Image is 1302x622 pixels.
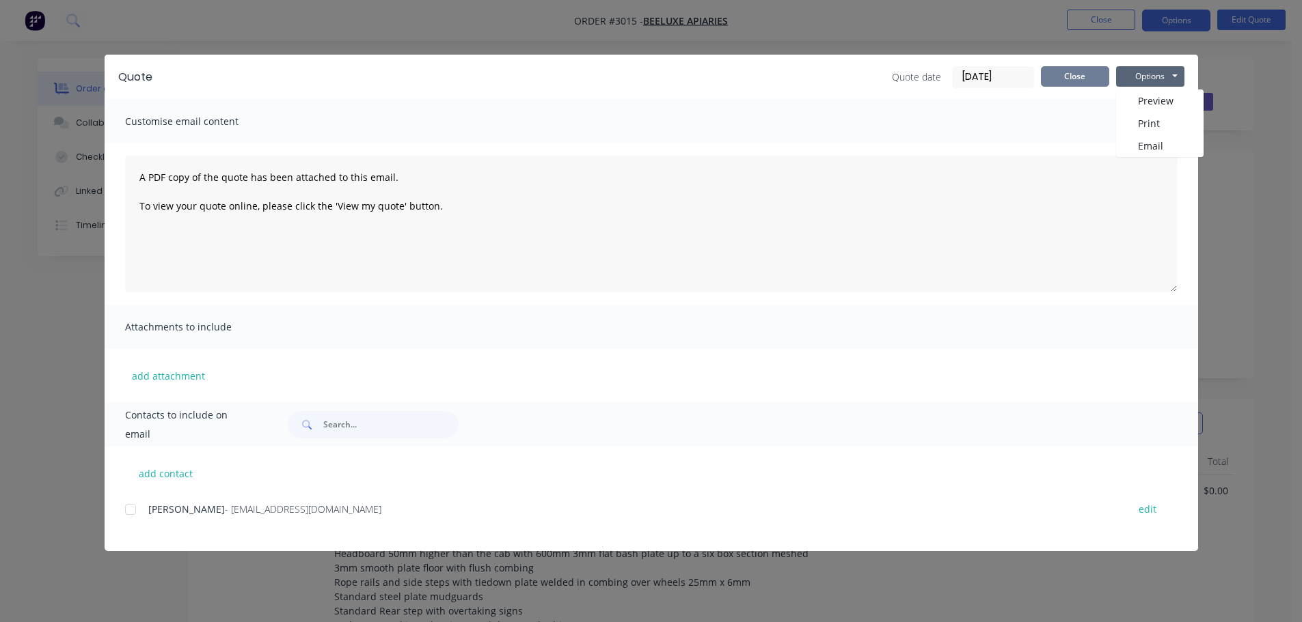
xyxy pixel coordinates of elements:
[1116,89,1204,112] button: Preview
[1116,135,1204,157] button: Email
[125,317,275,337] span: Attachments to include
[892,70,941,84] span: Quote date
[1116,112,1204,135] button: Print
[125,463,207,483] button: add contact
[1116,66,1184,87] button: Options
[125,365,212,386] button: add attachment
[1130,500,1165,518] button: edit
[148,503,225,515] span: [PERSON_NAME]
[1041,66,1109,87] button: Close
[225,503,381,515] span: - [EMAIL_ADDRESS][DOMAIN_NAME]
[118,69,152,85] div: Quote
[125,112,275,131] span: Customise email content
[125,156,1178,292] textarea: A PDF copy of the quote has been attached to this email. To view your quote online, please click ...
[125,406,254,444] span: Contacts to include on email
[323,411,459,438] input: Search...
